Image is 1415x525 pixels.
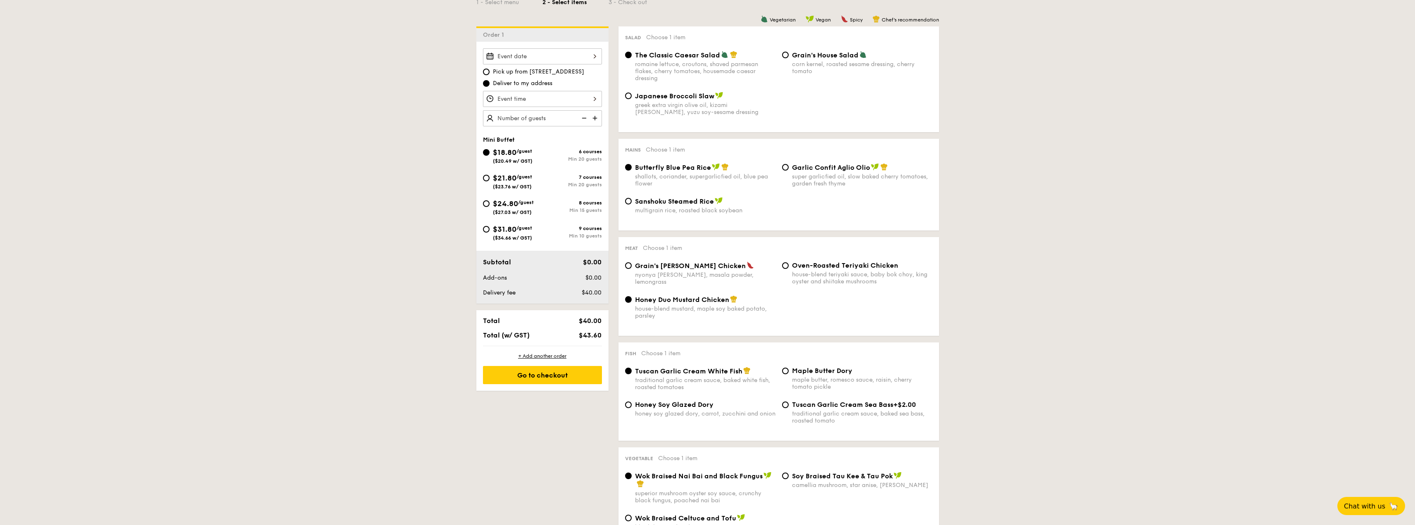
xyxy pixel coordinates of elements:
input: Honey Soy Glazed Doryhoney soy glazed dory, carrot, zucchini and onion [625,401,632,408]
img: icon-add.58712e84.svg [590,110,602,126]
span: Add-ons [483,274,507,281]
img: icon-vegetarian.fe4039eb.svg [859,51,867,58]
div: Min 10 guests [542,233,602,239]
div: nyonya [PERSON_NAME], masala powder, lemongrass [635,271,775,285]
input: $24.80/guest($27.03 w/ GST)8 coursesMin 15 guests [483,200,490,207]
img: icon-vegan.f8ff3823.svg [715,197,723,204]
input: Maple Butter Dorymaple butter, romesco sauce, raisin, cherry tomato pickle [782,368,789,374]
img: icon-chef-hat.a58ddaea.svg [743,367,751,374]
span: Meat [625,245,638,251]
input: Tuscan Garlic Cream White Fishtraditional garlic cream sauce, baked white fish, roasted tomatoes [625,368,632,374]
div: 7 courses [542,174,602,180]
input: Oven-Roasted Teriyaki Chickenhouse-blend teriyaki sauce, baby bok choy, king oyster and shiitake ... [782,262,789,269]
img: icon-vegan.f8ff3823.svg [871,163,879,171]
img: icon-vegetarian.fe4039eb.svg [721,51,728,58]
button: Chat with us🦙 [1337,497,1405,515]
img: icon-vegan.f8ff3823.svg [894,472,902,479]
img: icon-vegan.f8ff3823.svg [712,163,720,171]
span: Honey Soy Glazed Dory [635,401,713,409]
img: icon-vegetarian.fe4039eb.svg [761,15,768,23]
span: /guest [518,200,534,205]
span: ($23.76 w/ GST) [493,184,532,190]
span: ($27.03 w/ GST) [493,209,532,215]
input: Wok Braised Nai Bai and Black Fungussuperior mushroom oyster soy sauce, crunchy black fungus, poa... [625,473,632,479]
span: Total [483,317,500,325]
span: Subtotal [483,258,511,266]
div: + Add another order [483,353,602,359]
span: Sanshoku Steamed Rice [635,197,714,205]
img: icon-spicy.37a8142b.svg [747,261,754,269]
input: Garlic Confit Aglio Oliosuper garlicfied oil, slow baked cherry tomatoes, garden fresh thyme [782,164,789,171]
span: Mini Buffet [483,136,515,143]
input: Tuscan Garlic Cream Sea Bass+$2.00traditional garlic cream sauce, baked sea bass, roasted tomato [782,401,789,408]
span: $24.80 [493,199,518,208]
span: 🦙 [1389,501,1398,511]
div: 6 courses [542,149,602,154]
div: Min 20 guests [542,182,602,188]
input: Grain's [PERSON_NAME] Chickennyonya [PERSON_NAME], masala powder, lemongrass [625,262,632,269]
input: The Classic Caesar Saladromaine lettuce, croutons, shaved parmesan flakes, cherry tomatoes, house... [625,52,632,58]
span: Choose 1 item [646,146,685,153]
div: house-blend teriyaki sauce, baby bok choy, king oyster and shiitake mushrooms [792,271,932,285]
span: $21.80 [493,173,516,183]
div: multigrain rice, roasted black soybean [635,207,775,214]
span: Fish [625,351,636,356]
span: Garlic Confit Aglio Olio [792,164,870,171]
span: Oven-Roasted Teriyaki Chicken [792,261,898,269]
span: $0.00 [585,274,602,281]
span: Vegetarian [770,17,796,23]
span: Tuscan Garlic Cream White Fish [635,367,742,375]
input: $21.80/guest($23.76 w/ GST)7 coursesMin 20 guests [483,175,490,181]
input: Wok Braised Celtuce and Tofublack fungus, diced carrot, goji [PERSON_NAME], superior ginger sauce [625,515,632,521]
span: Choose 1 item [643,245,682,252]
span: $0.00 [583,258,602,266]
img: icon-vegan.f8ff3823.svg [715,92,723,99]
div: Go to checkout [483,366,602,384]
span: Spicy [850,17,863,23]
span: Order 1 [483,31,507,38]
input: Event date [483,48,602,64]
div: camellia mushroom, star anise, [PERSON_NAME] [792,482,932,489]
input: ⁠Soy Braised Tau Kee & Tau Pokcamellia mushroom, star anise, [PERSON_NAME] [782,473,789,479]
img: icon-chef-hat.a58ddaea.svg [721,163,729,171]
div: Min 20 guests [542,156,602,162]
img: icon-chef-hat.a58ddaea.svg [873,15,880,23]
div: greek extra virgin olive oil, kizami [PERSON_NAME], yuzu soy-sesame dressing [635,102,775,116]
div: super garlicfied oil, slow baked cherry tomatoes, garden fresh thyme [792,173,932,187]
span: Choose 1 item [658,455,697,462]
span: Chat with us [1344,502,1385,510]
span: Butterfly Blue Pea Rice [635,164,711,171]
input: Event time [483,91,602,107]
span: Grain's House Salad [792,51,859,59]
span: $40.00 [579,317,602,325]
img: icon-reduce.1d2dbef1.svg [577,110,590,126]
input: Butterfly Blue Pea Riceshallots, coriander, supergarlicfied oil, blue pea flower [625,164,632,171]
div: house-blend mustard, maple soy baked potato, parsley [635,305,775,319]
input: Honey Duo Mustard Chickenhouse-blend mustard, maple soy baked potato, parsley [625,296,632,303]
input: Japanese Broccoli Slawgreek extra virgin olive oil, kizami [PERSON_NAME], yuzu soy-sesame dressing [625,93,632,99]
img: icon-vegan.f8ff3823.svg [763,472,772,479]
span: $18.80 [493,148,516,157]
img: icon-vegan.f8ff3823.svg [737,514,745,521]
div: superior mushroom oyster soy sauce, crunchy black fungus, poached nai bai [635,490,775,504]
div: 9 courses [542,226,602,231]
div: romaine lettuce, croutons, shaved parmesan flakes, cherry tomatoes, housemade caesar dressing [635,61,775,82]
span: Total (w/ GST) [483,331,530,339]
input: Pick up from [STREET_ADDRESS] [483,69,490,75]
img: icon-vegan.f8ff3823.svg [806,15,814,23]
span: Wok Braised Nai Bai and Black Fungus [635,472,763,480]
span: ($20.49 w/ GST) [493,158,533,164]
span: $43.60 [579,331,602,339]
span: Grain's [PERSON_NAME] Chicken [635,262,746,270]
div: honey soy glazed dory, carrot, zucchini and onion [635,410,775,417]
span: Japanese Broccoli Slaw [635,92,714,100]
span: /guest [516,174,532,180]
span: Deliver to my address [493,79,552,88]
span: Delivery fee [483,289,516,296]
span: $31.80 [493,225,516,234]
div: shallots, coriander, supergarlicfied oil, blue pea flower [635,173,775,187]
span: Pick up from [STREET_ADDRESS] [493,68,584,76]
span: Chef's recommendation [882,17,939,23]
span: Honey Duo Mustard Chicken [635,296,729,304]
span: ⁠Soy Braised Tau Kee & Tau Pok [792,472,893,480]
